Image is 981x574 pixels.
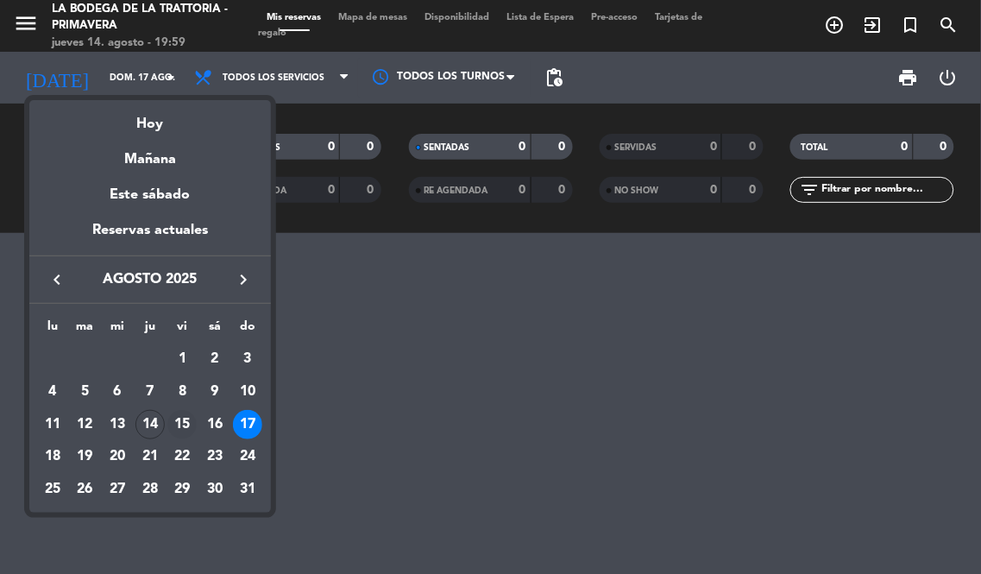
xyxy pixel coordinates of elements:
button: keyboard_arrow_right [228,268,259,291]
td: 25 de agosto de 2025 [36,473,69,506]
td: 28 de agosto de 2025 [134,473,167,506]
td: 30 de agosto de 2025 [198,473,231,506]
div: 13 [103,410,132,439]
td: 11 de agosto de 2025 [36,408,69,441]
div: 25 [38,475,67,504]
th: viernes [167,317,199,344]
td: 2 de agosto de 2025 [198,344,231,376]
span: agosto 2025 [72,268,228,291]
td: 9 de agosto de 2025 [198,375,231,408]
td: 8 de agosto de 2025 [167,375,199,408]
div: 6 [103,377,132,407]
div: 4 [38,377,67,407]
td: 15 de agosto de 2025 [167,408,199,441]
th: jueves [134,317,167,344]
td: 13 de agosto de 2025 [101,408,134,441]
td: AGO. [36,344,167,376]
div: 31 [233,475,262,504]
i: keyboard_arrow_left [47,269,67,290]
div: Este sábado [29,171,271,219]
div: 3 [233,344,262,374]
td: 3 de agosto de 2025 [231,344,264,376]
th: martes [68,317,101,344]
td: 6 de agosto de 2025 [101,375,134,408]
td: 10 de agosto de 2025 [231,375,264,408]
div: 20 [103,442,132,471]
div: 27 [103,475,132,504]
td: 12 de agosto de 2025 [68,408,101,441]
td: 4 de agosto de 2025 [36,375,69,408]
td: 5 de agosto de 2025 [68,375,101,408]
div: 10 [233,377,262,407]
div: 15 [167,410,197,439]
td: 31 de agosto de 2025 [231,473,264,506]
td: 20 de agosto de 2025 [101,441,134,474]
div: 28 [135,475,165,504]
td: 16 de agosto de 2025 [198,408,231,441]
div: 29 [167,475,197,504]
td: 27 de agosto de 2025 [101,473,134,506]
th: domingo [231,317,264,344]
div: Hoy [29,100,271,136]
div: 26 [70,475,99,504]
div: 22 [167,442,197,471]
div: 19 [70,442,99,471]
div: 16 [200,410,230,439]
div: 7 [135,377,165,407]
td: 19 de agosto de 2025 [68,441,101,474]
div: 1 [167,344,197,374]
td: 21 de agosto de 2025 [134,441,167,474]
th: lunes [36,317,69,344]
td: 23 de agosto de 2025 [198,441,231,474]
div: 21 [135,442,165,471]
div: 12 [70,410,99,439]
td: 7 de agosto de 2025 [134,375,167,408]
td: 24 de agosto de 2025 [231,441,264,474]
td: 14 de agosto de 2025 [134,408,167,441]
div: 11 [38,410,67,439]
td: 22 de agosto de 2025 [167,441,199,474]
i: keyboard_arrow_right [233,269,254,290]
div: 18 [38,442,67,471]
div: 8 [167,377,197,407]
div: 5 [70,377,99,407]
td: 26 de agosto de 2025 [68,473,101,506]
div: 9 [200,377,230,407]
div: 24 [233,442,262,471]
div: Mañana [29,136,271,171]
div: Reservas actuales [29,219,271,255]
td: 29 de agosto de 2025 [167,473,199,506]
td: 18 de agosto de 2025 [36,441,69,474]
button: keyboard_arrow_left [41,268,72,291]
th: sábado [198,317,231,344]
div: 23 [200,442,230,471]
div: 30 [200,475,230,504]
th: miércoles [101,317,134,344]
td: 17 de agosto de 2025 [231,408,264,441]
div: 2 [200,344,230,374]
div: 14 [135,410,165,439]
div: 17 [233,410,262,439]
td: 1 de agosto de 2025 [167,344,199,376]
